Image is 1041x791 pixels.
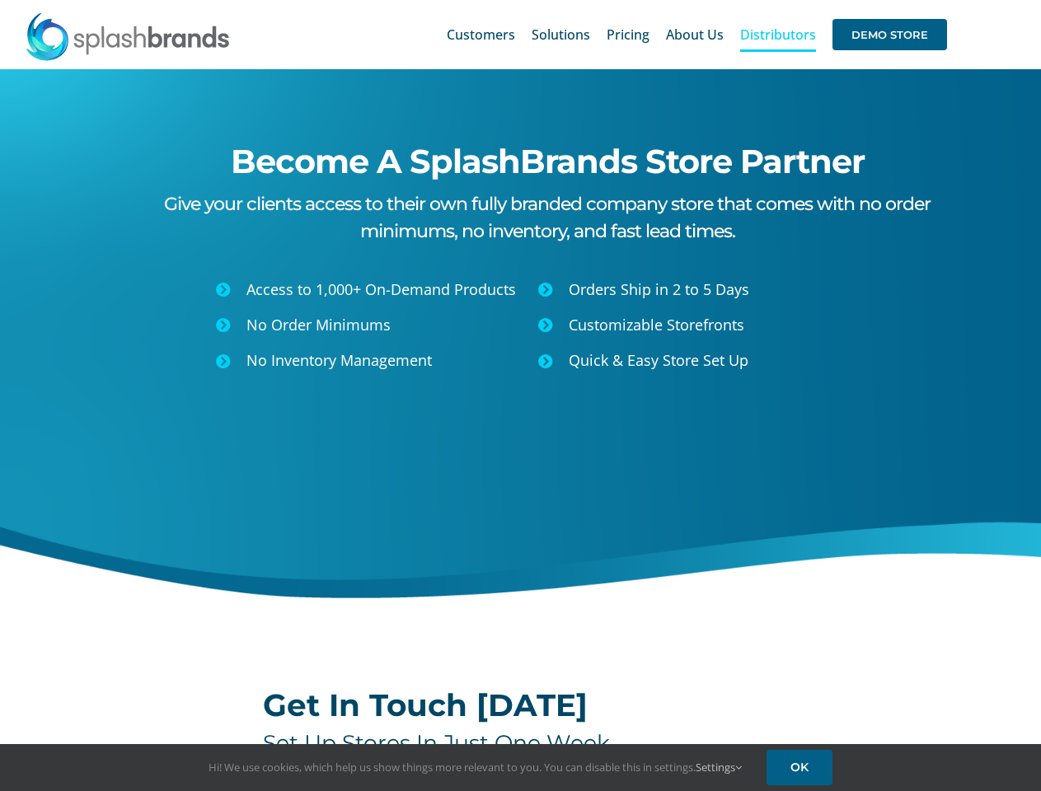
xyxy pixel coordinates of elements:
span: About Us [666,28,724,41]
span: Customers [447,28,515,41]
span: DEMO STORE [832,19,947,50]
h2: Get In Touch [DATE] [263,689,778,722]
span: Access to 1,000+ On-Demand Products [246,279,516,299]
span: No Inventory Management [246,350,432,370]
span: Distributors [740,28,816,41]
span: Pricing [607,28,649,41]
a: DEMO STORE [832,8,947,61]
span: Quick & Easy Store Set Up [569,350,748,370]
span: No Order Minimums [246,315,391,335]
img: SplashBrands.com Logo [25,12,231,61]
span: Orders Ship in 2 to 5 Days [569,279,749,299]
a: Pricing [607,8,649,61]
span: Become A SplashBrands Store Partner [231,141,865,181]
span: Give your clients access to their own fully branded company store that comes with no order minimu... [164,193,931,242]
a: Settings [696,760,742,775]
span: Hi! We use cookies, which help us show things more relevant to you. You can disable this in setti... [209,760,742,775]
a: Distributors [740,8,816,61]
span: Customizable Storefronts [569,315,744,335]
nav: Main Menu [447,8,947,61]
a: Customers [447,8,515,61]
span: Solutions [532,28,590,41]
h4: Set Up Stores In Just One Week [263,730,778,756]
a: OK [767,750,832,785]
